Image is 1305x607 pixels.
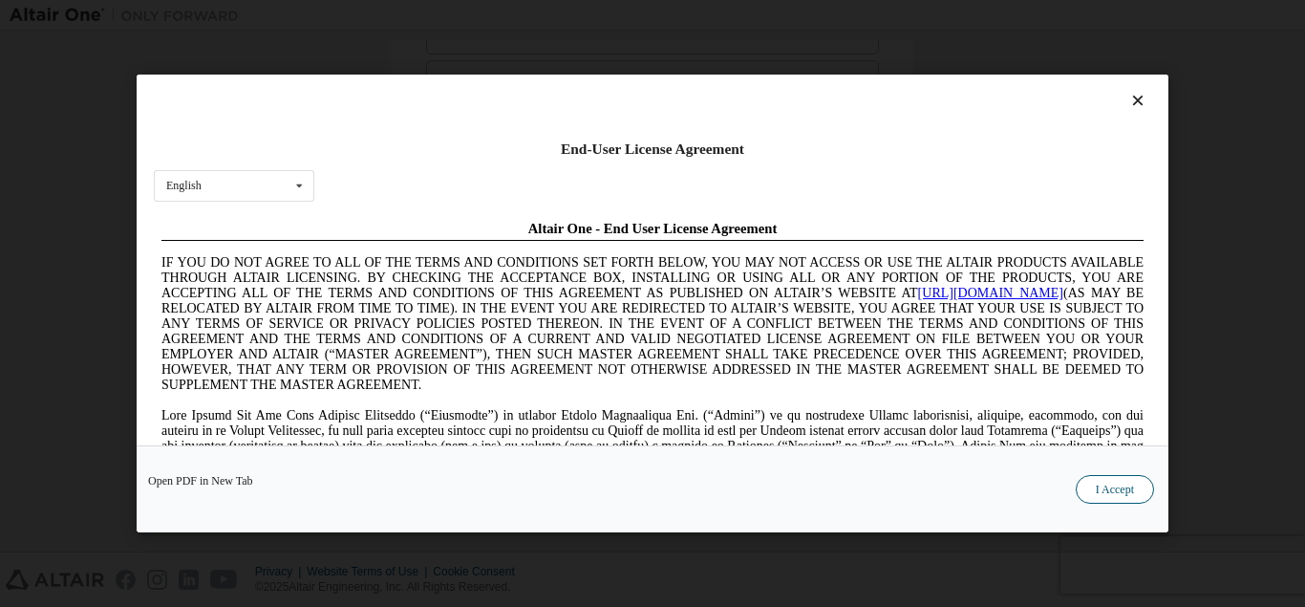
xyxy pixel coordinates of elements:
[8,195,990,332] span: Lore Ipsumd Sit Ame Cons Adipisc Elitseddo (“Eiusmodte”) in utlabor Etdolo Magnaaliqua Eni. (“Adm...
[764,73,909,87] a: [URL][DOMAIN_NAME]
[154,140,1151,159] div: End-User License Agreement
[374,8,624,23] span: Altair One - End User License Agreement
[1076,475,1154,504] button: I Accept
[166,180,202,191] div: English
[8,42,990,179] span: IF YOU DO NOT AGREE TO ALL OF THE TERMS AND CONDITIONS SET FORTH BELOW, YOU MAY NOT ACCESS OR USE...
[148,475,253,487] a: Open PDF in New Tab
